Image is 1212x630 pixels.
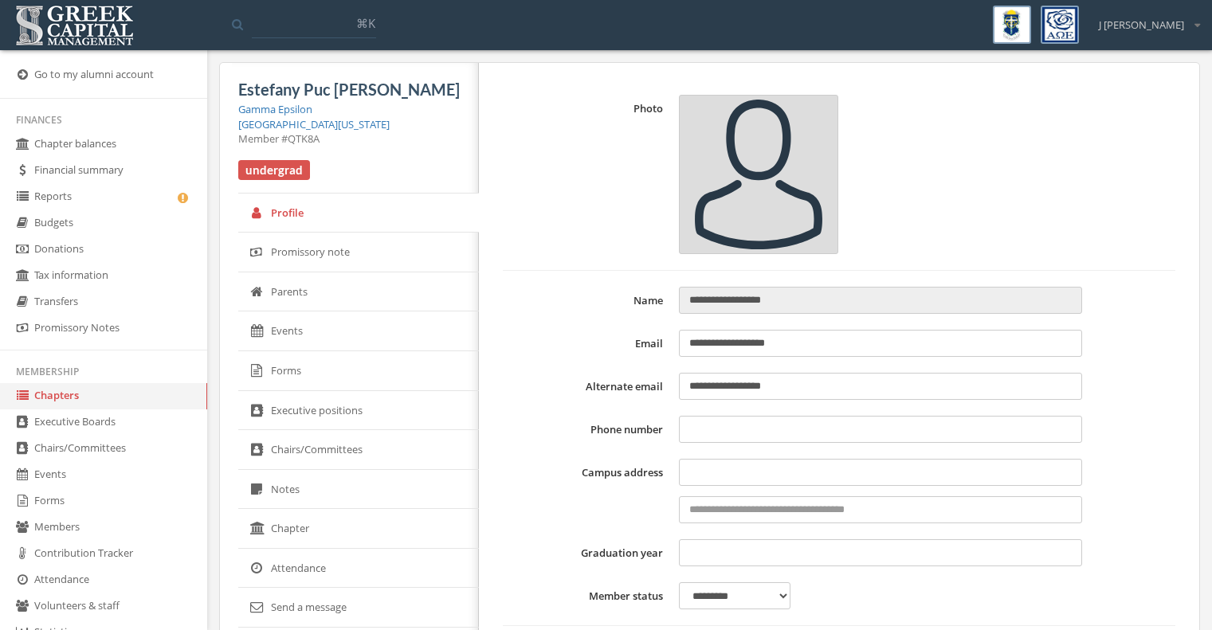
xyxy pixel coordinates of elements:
[503,95,671,254] label: Photo
[238,272,479,312] a: Parents
[503,330,671,357] label: Email
[1099,18,1184,33] span: J [PERSON_NAME]
[238,194,479,233] a: Profile
[238,80,460,99] span: Estefany Puc [PERSON_NAME]
[238,549,479,589] a: Attendance
[356,15,375,31] span: ⌘K
[238,391,479,431] a: Executive positions
[238,117,390,131] a: [GEOGRAPHIC_DATA][US_STATE]
[1088,6,1200,33] div: J [PERSON_NAME]
[503,287,671,314] label: Name
[238,470,479,510] a: Notes
[238,430,479,470] a: Chairs/Committees
[238,588,479,628] a: Send a message
[238,102,312,116] a: Gamma Epsilon
[288,131,320,146] span: QTK8A
[503,539,671,566] label: Graduation year
[503,416,671,443] label: Phone number
[238,351,479,391] a: Forms
[503,459,671,523] label: Campus address
[238,509,479,549] a: Chapter
[238,131,460,147] div: Member #
[238,160,310,181] span: undergrad
[238,311,479,351] a: Events
[238,233,479,272] a: Promissory note
[503,373,671,400] label: Alternate email
[503,582,671,609] label: Member status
